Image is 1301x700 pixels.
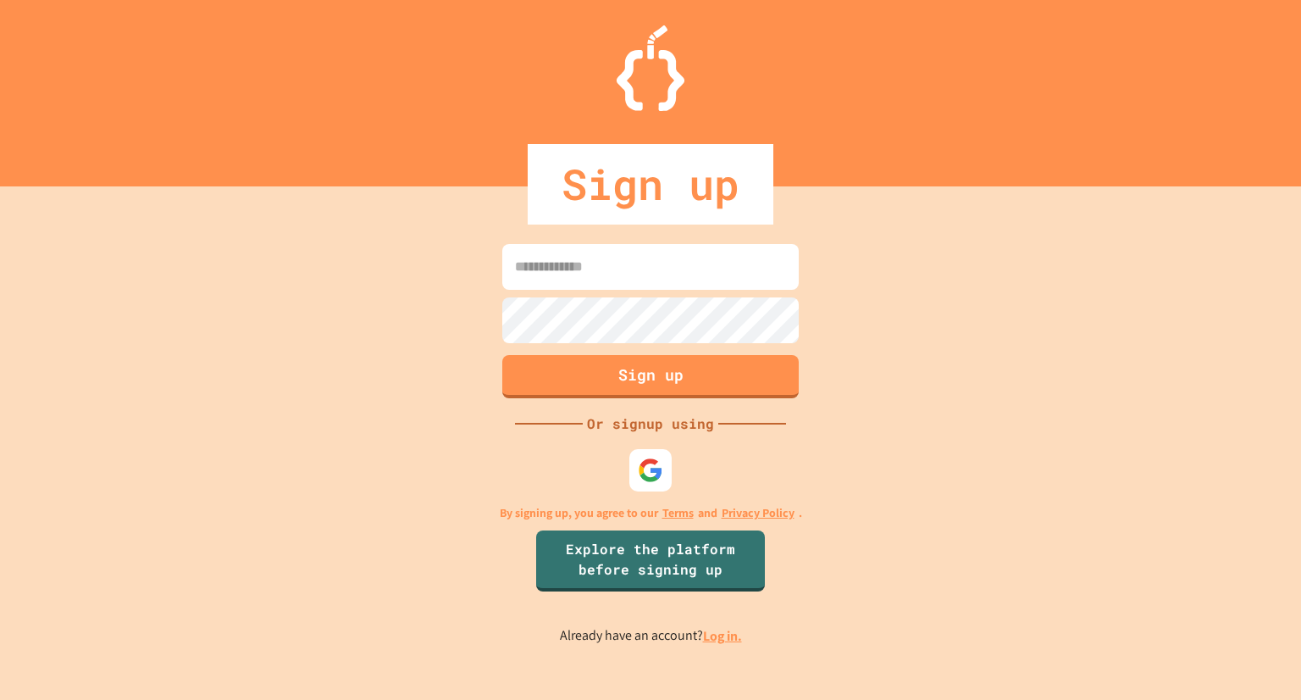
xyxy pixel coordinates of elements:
[502,355,799,398] button: Sign up
[662,504,694,522] a: Terms
[560,625,742,647] p: Already have an account?
[638,458,663,483] img: google-icon.svg
[703,627,742,645] a: Log in.
[722,504,794,522] a: Privacy Policy
[617,25,684,111] img: Logo.svg
[528,144,773,225] div: Sign up
[500,504,802,522] p: By signing up, you agree to our and .
[583,414,718,434] div: Or signup using
[536,531,765,592] a: Explore the platform before signing up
